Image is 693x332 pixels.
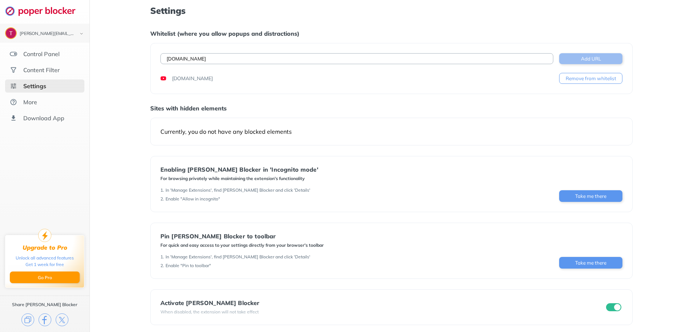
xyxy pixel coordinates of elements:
div: Content Filter [23,66,60,74]
h1: Settings [150,6,633,15]
div: Currently, you do not have any blocked elements [160,128,622,135]
img: download-app.svg [10,114,17,122]
img: about.svg [10,98,17,106]
div: Pin [PERSON_NAME] Blocker to toolbar [160,233,324,239]
div: Sites with hidden elements [150,105,633,112]
img: upgrade-to-pro.svg [38,229,51,242]
div: 1 . [160,254,164,260]
img: social.svg [10,66,17,74]
div: thomas.foss27@gmail.com [20,31,73,36]
div: Download App [23,114,64,122]
div: Enable "Allow in incognito" [166,196,220,202]
img: ACg8ocJIXs6Tgaq8jXs8pF2TOqfn8DiOYc3gJTkVDh7AR3H1_1kcvg=s96-c [6,28,16,38]
div: More [23,98,37,106]
div: 2 . [160,196,164,202]
div: In 'Manage Extensions', find [PERSON_NAME] Blocker and click 'Details' [166,187,310,193]
div: Activate [PERSON_NAME] Blocker [160,300,260,306]
div: Enabling [PERSON_NAME] Blocker in 'Incognito mode' [160,166,318,173]
div: When disabled, the extension will not take effect [160,309,260,315]
img: x.svg [56,313,68,326]
input: Example: twitter.com [160,53,553,64]
button: Remove from whitelist [559,73,622,84]
div: Enable "Pin to toolbar" [166,263,211,269]
div: 1 . [160,187,164,193]
div: For browsing privately while maintaining the extension's functionality [160,176,318,181]
div: Get 1 week for free [25,261,64,268]
div: Whitelist (where you allow popups and distractions) [150,30,633,37]
button: Add URL [559,53,622,64]
div: Upgrade to Pro [23,244,67,251]
div: 2 . [160,263,164,269]
button: Take me there [559,257,622,269]
button: Take me there [559,190,622,202]
div: In 'Manage Extensions', find [PERSON_NAME] Blocker and click 'Details' [166,254,310,260]
div: Settings [23,82,46,90]
div: For quick and easy access to your settings directly from your browser's toolbar [160,242,324,248]
div: [DOMAIN_NAME] [172,75,213,82]
img: chevron-bottom-black.svg [77,30,86,38]
div: Share [PERSON_NAME] Blocker [12,302,77,308]
img: settings-selected.svg [10,82,17,90]
div: Unlock all advanced features [16,255,74,261]
img: features.svg [10,50,17,58]
button: Go Pro [10,272,80,283]
img: favicons [160,75,166,81]
img: facebook.svg [39,313,51,326]
div: Control Panel [23,50,60,58]
img: copy.svg [21,313,34,326]
img: logo-webpage.svg [5,6,83,16]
